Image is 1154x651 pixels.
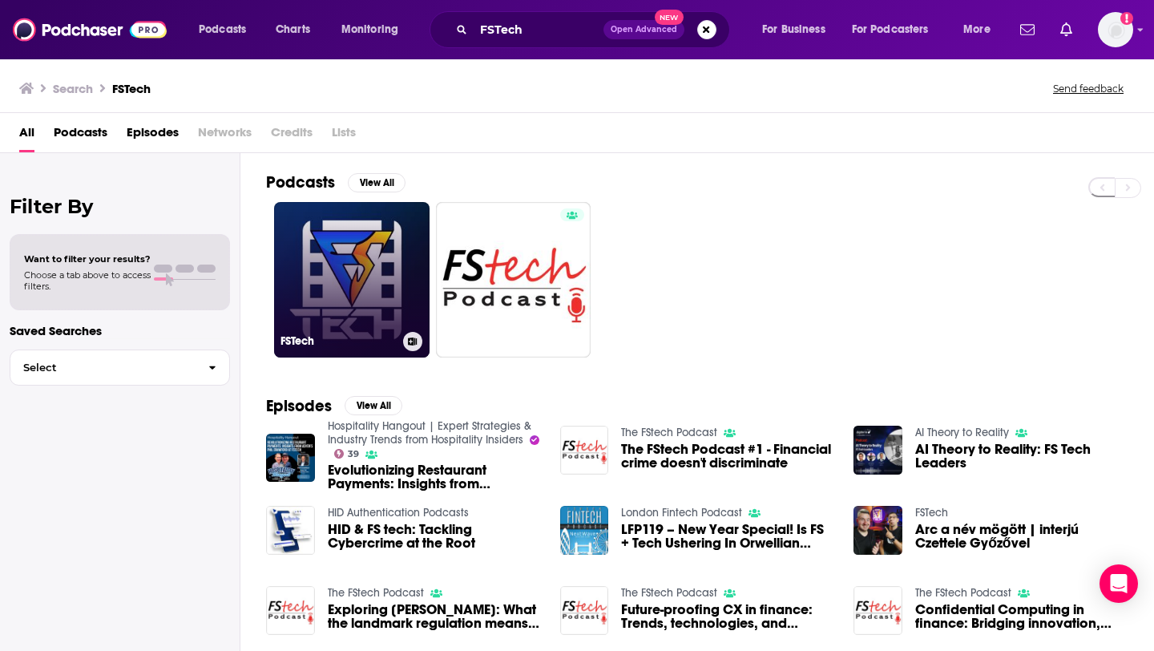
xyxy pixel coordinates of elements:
span: Select [10,362,196,373]
img: The FStech Podcast #1 - Financial crime doesn't discriminate [560,426,609,475]
img: Confidential Computing in finance: Bridging innovation, security, and regulation [853,586,902,635]
button: Select [10,350,230,386]
a: AI Theory to Reality [915,426,1009,439]
h3: FSTech [280,334,397,348]
button: Open AdvancedNew [603,20,684,39]
button: View All [348,173,406,192]
a: London Fintech Podcast [621,506,742,520]
a: Exploring DORA: What the landmark regulation means for financial institutions [328,603,541,630]
a: Future-proofing CX in finance: Trends, technologies, and strategies [621,603,834,630]
a: Episodes [127,119,179,152]
input: Search podcasts, credits, & more... [474,17,603,42]
button: open menu [330,17,419,42]
h3: FSTech [112,81,151,96]
span: Open Advanced [611,26,677,34]
h2: Episodes [266,396,332,416]
a: 39 [334,449,360,459]
a: All [19,119,34,152]
span: Monitoring [341,18,398,41]
button: Show profile menu [1098,12,1133,47]
span: Choose a tab above to access filters. [24,269,151,292]
img: Evolutionizing Restaurant Payments: Insights from Adyen's Phil Crawford at FSTech [266,434,315,483]
a: Podcasts [54,119,107,152]
button: View All [345,396,402,415]
img: LFP119 – New Year Special! Is FS + Tech Ushering In Orwellian Tyranny Rather Than Freeing The Peo... [560,506,609,555]
a: The FStech Podcast [915,586,1011,600]
div: Search podcasts, credits, & more... [445,11,745,48]
span: Networks [198,119,252,152]
a: AI Theory to Reality: FS Tech Leaders [915,443,1128,470]
a: HID & FS tech: Tackling Cybercrime at the Root [328,523,541,550]
h2: Filter By [10,195,230,218]
span: Podcasts [199,18,246,41]
img: HID & FS tech: Tackling Cybercrime at the Root [266,506,315,555]
svg: Add a profile image [1120,12,1133,25]
span: For Podcasters [852,18,929,41]
a: Charts [265,17,320,42]
a: HID Authentication Podcasts [328,506,469,520]
span: For Business [762,18,825,41]
button: open menu [841,17,952,42]
a: FSTech [915,506,948,520]
span: More [963,18,991,41]
img: User Profile [1098,12,1133,47]
a: Show notifications dropdown [1054,16,1079,43]
span: Exploring [PERSON_NAME]: What the landmark regulation means for financial institutions [328,603,541,630]
img: Arc a név mögött | interjú Czettele Győzővel [853,506,902,555]
h2: Podcasts [266,172,335,192]
a: The FStech Podcast [328,586,424,600]
img: AI Theory to Reality: FS Tech Leaders [853,426,902,475]
img: Future-proofing CX in finance: Trends, technologies, and strategies [560,586,609,635]
a: FSTech [274,202,430,358]
a: Confidential Computing in finance: Bridging innovation, security, and regulation [915,603,1128,630]
p: Saved Searches [10,323,230,338]
img: Podchaser - Follow, Share and Rate Podcasts [13,14,167,45]
a: The FStech Podcast [621,426,717,439]
img: Exploring DORA: What the landmark regulation means for financial institutions [266,586,315,635]
button: Send feedback [1048,82,1128,95]
button: open menu [188,17,267,42]
span: New [655,10,684,25]
button: open menu [751,17,845,42]
a: Arc a név mögött | interjú Czettele Győzővel [915,523,1128,550]
a: LFP119 – New Year Special! Is FS + Tech Ushering In Orwellian Tyranny Rather Than Freeing The Peo... [621,523,834,550]
h3: Search [53,81,93,96]
button: open menu [952,17,1011,42]
a: EpisodesView All [266,396,402,416]
span: Want to filter your results? [24,253,151,265]
a: PodcastsView All [266,172,406,192]
span: 39 [348,451,359,458]
div: Open Intercom Messenger [1100,564,1138,603]
a: Evolutionizing Restaurant Payments: Insights from Adyen's Phil Crawford at FSTech [328,463,541,491]
span: Credits [271,119,313,152]
span: Evolutionizing Restaurant Payments: Insights from [PERSON_NAME]'s [PERSON_NAME] at FSTech [328,463,541,491]
a: The FStech Podcast #1 - Financial crime doesn't discriminate [621,443,834,470]
span: Logged in as bjonesvested [1098,12,1133,47]
a: Hospitality Hangout | Expert Strategies & Industry Trends from Hospitality Insiders [328,419,531,447]
a: Show notifications dropdown [1014,16,1041,43]
span: Lists [332,119,356,152]
a: The FStech Podcast [621,586,717,600]
span: Charts [276,18,310,41]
